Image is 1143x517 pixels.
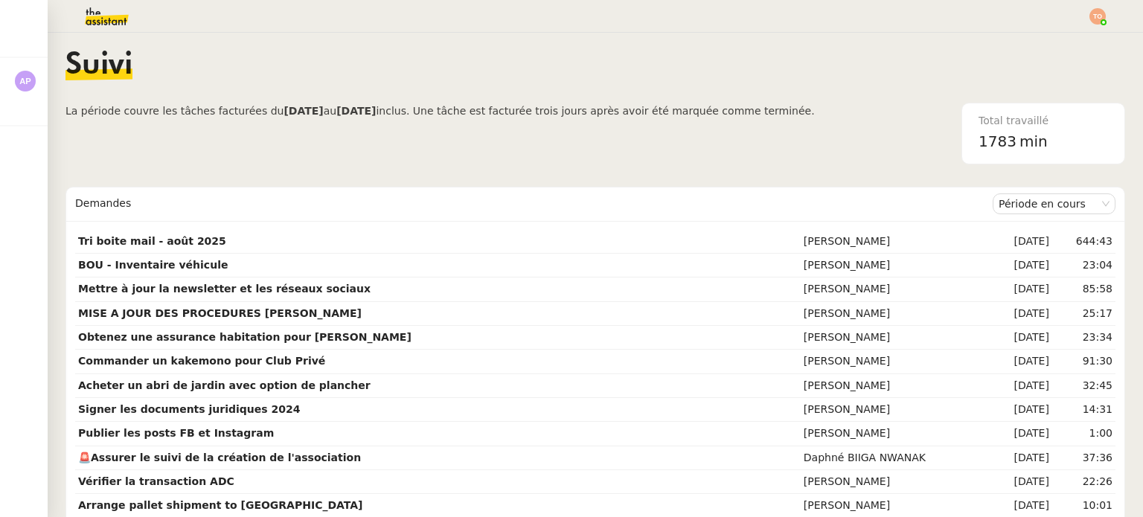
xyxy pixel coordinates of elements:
[78,355,325,367] strong: Commander un kakemono pour Club Privé
[1052,422,1115,446] td: 1:00
[376,105,814,117] span: inclus. Une tâche est facturée trois jours après avoir été marquée comme terminée.
[1052,398,1115,422] td: 14:31
[991,326,1052,350] td: [DATE]
[801,470,991,494] td: [PERSON_NAME]
[801,446,991,470] td: Daphné BIIGA NWANAK
[1052,254,1115,277] td: 23:04
[991,350,1052,373] td: [DATE]
[336,105,376,117] b: [DATE]
[1052,277,1115,301] td: 85:58
[801,326,991,350] td: [PERSON_NAME]
[801,277,991,301] td: [PERSON_NAME]
[801,422,991,446] td: [PERSON_NAME]
[15,71,36,91] img: svg
[1052,326,1115,350] td: 23:34
[78,427,274,439] strong: Publier les posts FB et Instagram
[78,403,300,415] strong: Signer les documents juridiques 2024
[991,230,1052,254] td: [DATE]
[75,189,993,219] div: Demandes
[801,302,991,326] td: [PERSON_NAME]
[991,422,1052,446] td: [DATE]
[991,374,1052,398] td: [DATE]
[1019,129,1048,154] span: min
[991,302,1052,326] td: [DATE]
[801,254,991,277] td: [PERSON_NAME]
[991,277,1052,301] td: [DATE]
[78,475,234,487] strong: Vérifier la transaction ADC
[78,379,371,391] strong: Acheter un abri de jardin avec option de plancher
[78,259,228,271] strong: BOU - Inventaire véhicule
[1052,350,1115,373] td: 91:30
[284,105,323,117] b: [DATE]
[991,398,1052,422] td: [DATE]
[65,51,132,80] span: Suivi
[801,350,991,373] td: [PERSON_NAME]
[1052,470,1115,494] td: 22:26
[991,470,1052,494] td: [DATE]
[999,194,1110,213] nz-select-item: Période en cours
[1052,302,1115,326] td: 25:17
[991,254,1052,277] td: [DATE]
[1089,8,1106,25] img: svg
[801,374,991,398] td: [PERSON_NAME]
[78,235,226,247] strong: Tri boite mail - août 2025
[979,132,1016,150] span: 1783
[979,112,1108,129] div: Total travaillé
[991,446,1052,470] td: [DATE]
[78,307,362,319] strong: MISE A JOUR DES PROCEDURES [PERSON_NAME]
[78,331,412,343] strong: Obtenez une assurance habitation pour [PERSON_NAME]
[1052,374,1115,398] td: 32:45
[1052,230,1115,254] td: 644:43
[801,398,991,422] td: [PERSON_NAME]
[65,105,284,117] span: La période couvre les tâches facturées du
[1052,446,1115,470] td: 37:36
[801,230,991,254] td: [PERSON_NAME]
[78,452,361,463] strong: 🚨Assurer le suivi de la création de l'association
[324,105,336,117] span: au
[78,499,362,511] strong: Arrange pallet shipment to [GEOGRAPHIC_DATA]
[78,283,371,295] strong: Mettre à jour la newsletter et les réseaux sociaux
